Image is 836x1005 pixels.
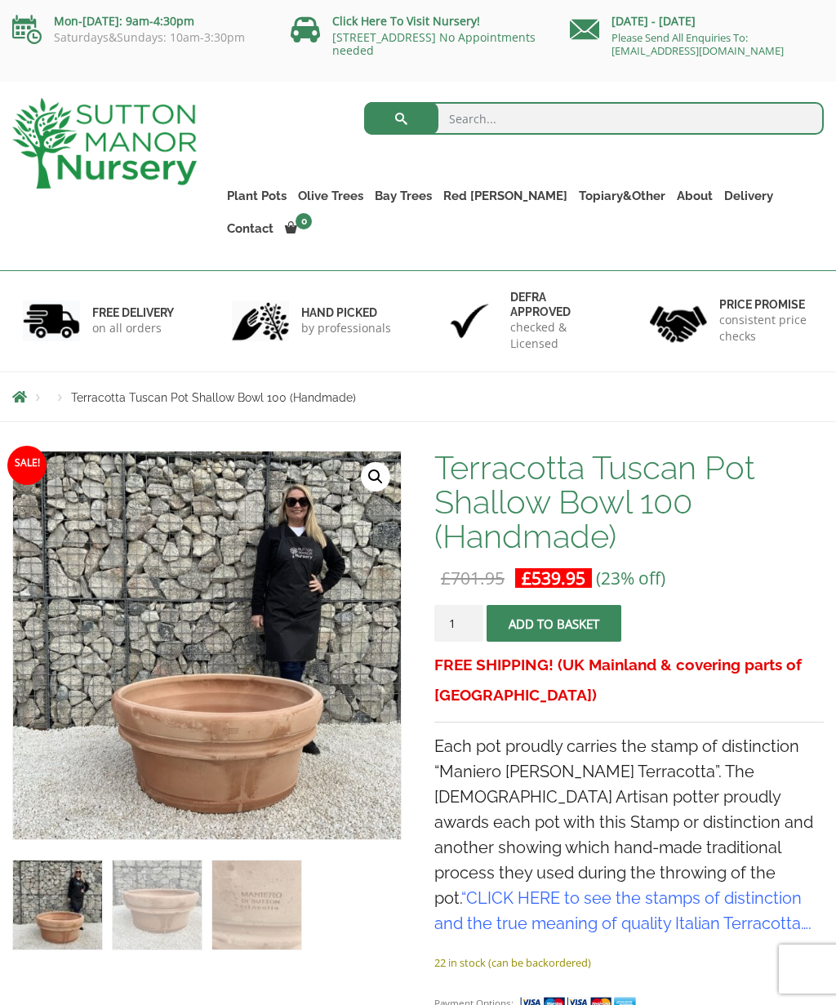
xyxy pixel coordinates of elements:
[441,567,505,589] bdi: 701.95
[279,217,317,240] a: 0
[611,30,784,58] a: Please Send All Enquiries To: [EMAIL_ADDRESS][DOMAIN_NAME]
[671,185,718,207] a: About
[221,217,279,240] a: Contact
[596,567,665,589] span: (23% off)
[12,11,266,31] p: Mon-[DATE]: 9am-4:30pm
[23,300,80,342] img: 1.jpg
[573,185,671,207] a: Topiary&Other
[71,391,356,404] span: Terracotta Tuscan Pot Shallow Bowl 100 (Handmade)
[332,29,536,58] a: [STREET_ADDRESS] No Appointments needed
[292,185,369,207] a: Olive Trees
[441,567,451,589] span: £
[296,213,312,229] span: 0
[522,567,585,589] bdi: 539.95
[212,860,301,949] img: Terracotta Tuscan Pot Shallow Bowl 100 (Handmade) - Image 3
[364,102,824,135] input: Search...
[570,11,824,31] p: [DATE] - [DATE]
[369,185,438,207] a: Bay Trees
[13,860,102,949] img: Terracotta Tuscan Pot Shallow Bowl 100 (Handmade)
[510,290,604,319] h6: Defra approved
[434,736,813,933] span: Each pot proudly carries the stamp of distinction “Maniero [PERSON_NAME] Terracotta”. The [DEMOGR...
[92,320,174,336] p: on all orders
[719,312,813,345] p: consistent price checks
[301,320,391,336] p: by professionals
[12,390,824,403] nav: Breadcrumbs
[522,567,531,589] span: £
[434,888,802,933] a: CLICK HERE to see the stamps of distinction and the true meaning of quality Italian Terracotta
[434,650,824,710] h3: FREE SHIPPING! (UK Mainland & covering parts of [GEOGRAPHIC_DATA])
[7,446,47,485] span: Sale!
[487,605,621,642] button: Add to basket
[113,860,202,949] img: Terracotta Tuscan Pot Shallow Bowl 100 (Handmade) - Image 2
[718,185,779,207] a: Delivery
[434,451,824,554] h1: Terracotta Tuscan Pot Shallow Bowl 100 (Handmade)
[650,296,707,345] img: 4.jpg
[434,888,812,933] span: “ ….
[361,462,390,491] a: View full-screen image gallery
[301,305,391,320] h6: hand picked
[441,300,498,342] img: 3.jpg
[719,297,813,312] h6: Price promise
[12,98,197,189] img: logo
[12,31,266,44] p: Saturdays&Sundays: 10am-3:30pm
[221,185,292,207] a: Plant Pots
[510,319,604,352] p: checked & Licensed
[434,953,824,972] p: 22 in stock (can be backordered)
[438,185,573,207] a: Red [PERSON_NAME]
[434,605,483,642] input: Product quantity
[232,300,289,342] img: 2.jpg
[92,305,174,320] h6: FREE DELIVERY
[332,13,480,29] a: Click Here To Visit Nursery!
